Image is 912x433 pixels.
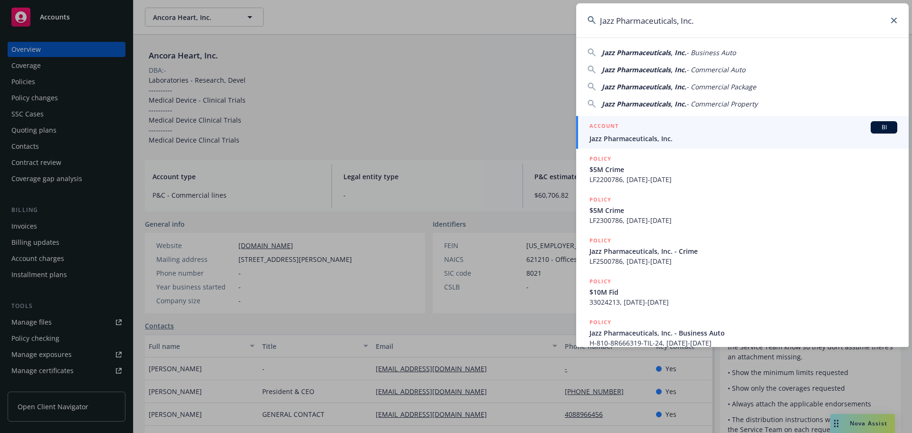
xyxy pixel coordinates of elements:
[589,174,897,184] span: LF2200786, [DATE]-[DATE]
[589,297,897,307] span: 33024213, [DATE]-[DATE]
[576,271,909,312] a: POLICY$10M Fid33024213, [DATE]-[DATE]
[602,48,686,57] span: Jazz Pharmaceuticals, Inc.
[589,256,897,266] span: LF2500786, [DATE]-[DATE]
[576,3,909,38] input: Search...
[589,318,611,327] h5: POLICY
[589,246,897,256] span: Jazz Pharmaceuticals, Inc. - Crime
[576,231,909,271] a: POLICYJazz Pharmaceuticals, Inc. - CrimeLF2500786, [DATE]-[DATE]
[589,195,611,204] h5: POLICY
[576,312,909,353] a: POLICYJazz Pharmaceuticals, Inc. - Business AutoH-810-8R666319-TIL-24, [DATE]-[DATE]
[589,277,611,286] h5: POLICY
[602,65,686,74] span: Jazz Pharmaceuticals, Inc.
[686,82,756,91] span: - Commercial Package
[589,205,897,215] span: $5M Crime
[589,134,897,144] span: Jazz Pharmaceuticals, Inc.
[602,82,686,91] span: Jazz Pharmaceuticals, Inc.
[589,154,611,164] h5: POLICY
[589,121,618,133] h5: ACCOUNT
[589,236,611,245] h5: POLICY
[576,190,909,231] a: POLICY$5M CrimeLF2300786, [DATE]-[DATE]
[874,123,893,132] span: BI
[589,328,897,338] span: Jazz Pharmaceuticals, Inc. - Business Auto
[589,338,897,348] span: H-810-8R666319-TIL-24, [DATE]-[DATE]
[576,149,909,190] a: POLICY$5M CrimeLF2200786, [DATE]-[DATE]
[589,215,897,225] span: LF2300786, [DATE]-[DATE]
[686,99,758,108] span: - Commercial Property
[686,65,745,74] span: - Commercial Auto
[589,164,897,174] span: $5M Crime
[602,99,686,108] span: Jazz Pharmaceuticals, Inc.
[686,48,736,57] span: - Business Auto
[576,116,909,149] a: ACCOUNTBIJazz Pharmaceuticals, Inc.
[589,287,897,297] span: $10M Fid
